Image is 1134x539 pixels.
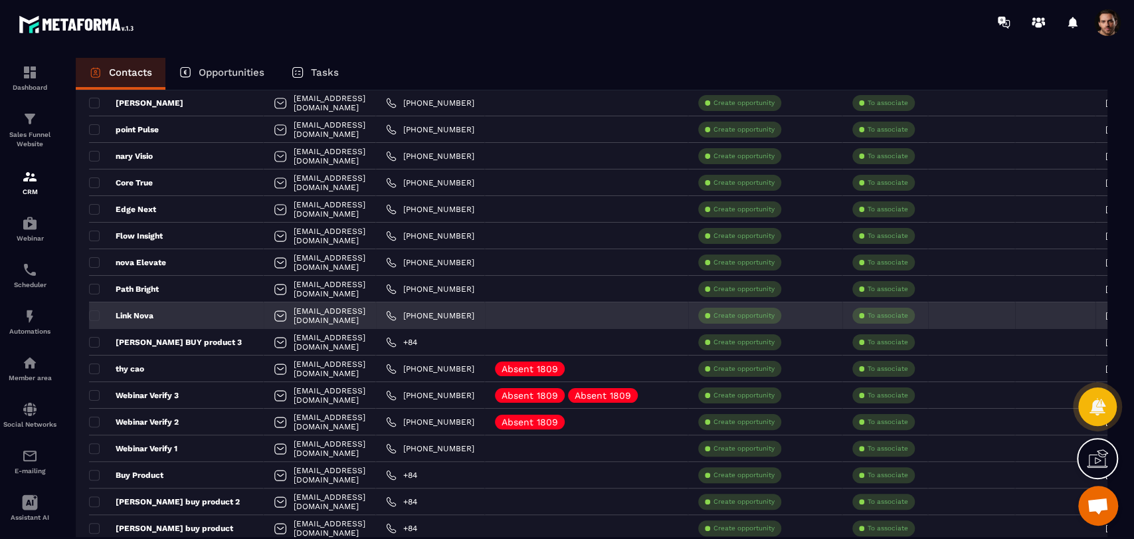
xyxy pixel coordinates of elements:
[868,471,908,480] p: To associate
[386,337,417,348] a: +84
[3,467,56,475] p: E-mailing
[713,125,775,134] p: Create opportunity
[713,284,775,294] p: Create opportunity
[22,111,38,127] img: formation
[3,235,56,242] p: Webinar
[22,169,38,185] img: formation
[713,364,775,374] p: Create opportunity
[386,231,474,241] a: [PHONE_NUMBER]
[868,364,908,374] p: To associate
[89,523,233,534] p: [PERSON_NAME] buy product
[868,417,908,427] p: To associate
[502,364,558,374] p: Absent 1809
[89,257,166,268] p: nova Elevate
[386,310,474,321] a: [PHONE_NUMBER]
[713,205,775,214] p: Create opportunity
[868,178,908,187] p: To associate
[3,130,56,149] p: Sales Funnel Website
[713,497,775,506] p: Create opportunity
[3,345,56,391] a: automationsautomationsMember area
[3,188,56,195] p: CRM
[22,355,38,371] img: automations
[22,448,38,464] img: email
[3,159,56,205] a: formationformationCRM
[868,524,908,533] p: To associate
[868,258,908,267] p: To associate
[22,215,38,231] img: automations
[502,391,558,400] p: Absent 1809
[713,178,775,187] p: Create opportunity
[868,284,908,294] p: To associate
[89,337,242,348] p: [PERSON_NAME] BUY product 3
[89,98,183,108] p: [PERSON_NAME]
[89,177,153,188] p: Core True
[386,204,474,215] a: [PHONE_NUMBER]
[3,485,56,531] a: Assistant AI
[3,101,56,159] a: formationformationSales Funnel Website
[3,84,56,91] p: Dashboard
[386,364,474,374] a: [PHONE_NUMBER]
[199,66,264,78] p: Opportunities
[868,98,908,108] p: To associate
[89,231,163,241] p: Flow Insight
[868,444,908,453] p: To associate
[22,308,38,324] img: automations
[386,417,474,427] a: [PHONE_NUMBER]
[89,364,144,374] p: thy cao
[386,151,474,162] a: [PHONE_NUMBER]
[3,298,56,345] a: automationsautomationsAutomations
[3,438,56,485] a: emailemailE-mailing
[713,258,775,267] p: Create opportunity
[386,284,474,294] a: [PHONE_NUMBER]
[868,125,908,134] p: To associate
[386,390,474,401] a: [PHONE_NUMBER]
[868,311,908,320] p: To associate
[165,58,278,90] a: Opportunities
[3,514,56,521] p: Assistant AI
[89,496,240,507] p: [PERSON_NAME] buy product 2
[3,374,56,381] p: Member area
[713,444,775,453] p: Create opportunity
[868,391,908,400] p: To associate
[22,401,38,417] img: social-network
[868,205,908,214] p: To associate
[1078,486,1118,526] div: Mở cuộc trò chuyện
[386,523,417,534] a: +84
[713,311,775,320] p: Create opportunity
[109,66,152,78] p: Contacts
[386,177,474,188] a: [PHONE_NUMBER]
[868,497,908,506] p: To associate
[3,328,56,335] p: Automations
[311,66,339,78] p: Tasks
[713,98,775,108] p: Create opportunity
[868,338,908,347] p: To associate
[868,231,908,241] p: To associate
[386,470,417,481] a: +84
[3,281,56,288] p: Scheduler
[3,391,56,438] a: social-networksocial-networkSocial Networks
[89,310,153,321] p: Link Nova
[713,471,775,480] p: Create opportunity
[89,151,153,162] p: nary Visio
[713,417,775,427] p: Create opportunity
[386,496,417,507] a: +84
[3,421,56,428] p: Social Networks
[89,390,179,401] p: Webinar Verify 3
[713,524,775,533] p: Create opportunity
[89,443,177,454] p: Webinar Verify 1
[89,470,163,481] p: Buy Product
[278,58,352,90] a: Tasks
[3,252,56,298] a: schedulerschedulerScheduler
[713,338,775,347] p: Create opportunity
[713,152,775,161] p: Create opportunity
[89,124,159,135] p: point Pulse
[386,257,474,268] a: [PHONE_NUMBER]
[22,262,38,278] img: scheduler
[22,64,38,80] img: formation
[502,417,558,427] p: Absent 1809
[386,443,474,454] a: [PHONE_NUMBER]
[89,204,156,215] p: Edge Next
[713,391,775,400] p: Create opportunity
[386,124,474,135] a: [PHONE_NUMBER]
[575,391,631,400] p: Absent 1809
